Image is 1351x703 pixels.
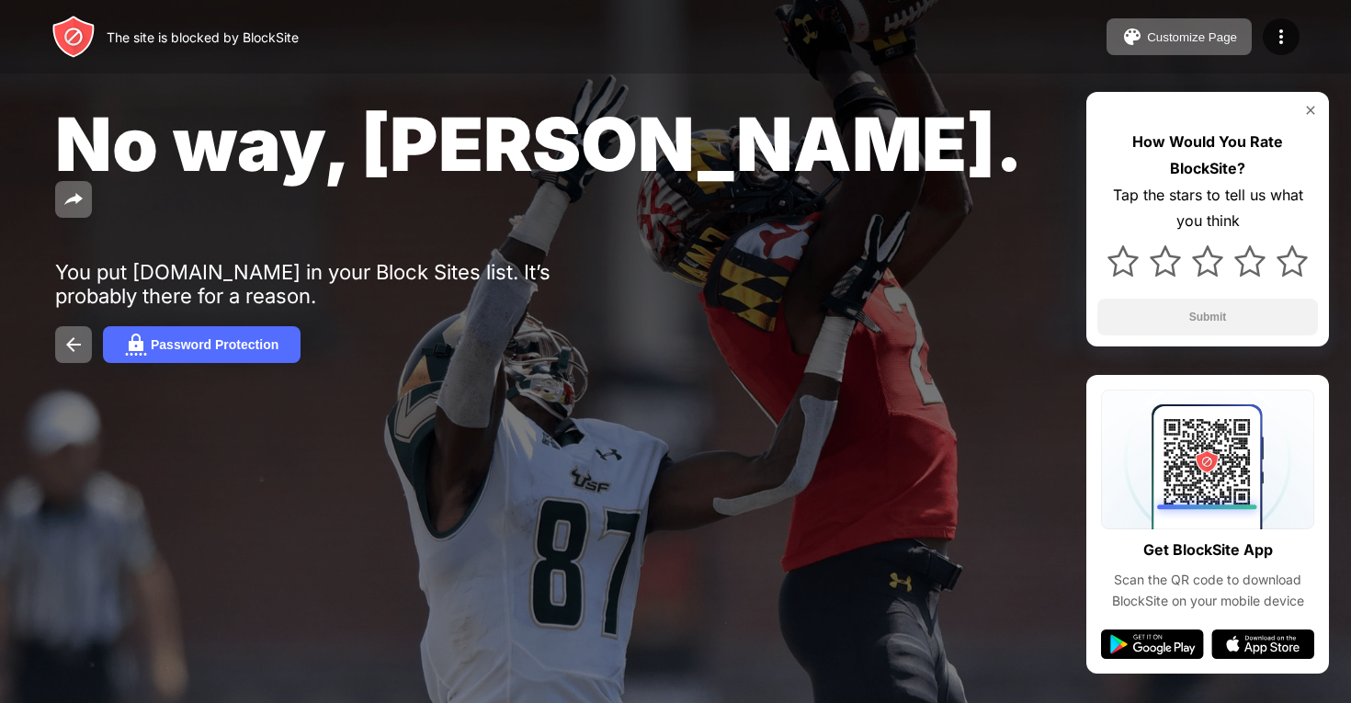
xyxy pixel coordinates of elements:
img: google-play.svg [1101,629,1204,659]
div: Password Protection [151,337,278,352]
button: Submit [1097,299,1318,335]
img: star.svg [1192,245,1223,277]
img: password.svg [125,334,147,356]
img: back.svg [62,334,85,356]
img: rate-us-close.svg [1303,103,1318,118]
span: No way, [PERSON_NAME]. [55,99,1023,188]
img: star.svg [1107,245,1139,277]
img: menu-icon.svg [1270,26,1292,48]
div: The site is blocked by BlockSite [107,29,299,45]
img: pallet.svg [1121,26,1143,48]
img: star.svg [1277,245,1308,277]
img: header-logo.svg [51,15,96,59]
img: star.svg [1234,245,1266,277]
img: app-store.svg [1211,629,1314,659]
div: You put [DOMAIN_NAME] in your Block Sites list. It’s probably there for a reason. [55,260,623,308]
img: share.svg [62,188,85,210]
div: How Would You Rate BlockSite? [1097,129,1318,182]
button: Customize Page [1107,18,1252,55]
div: Scan the QR code to download BlockSite on your mobile device [1101,570,1314,611]
div: Get BlockSite App [1143,537,1273,563]
img: star.svg [1150,245,1181,277]
div: Tap the stars to tell us what you think [1097,182,1318,235]
div: Customize Page [1147,30,1237,44]
button: Password Protection [103,326,301,363]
